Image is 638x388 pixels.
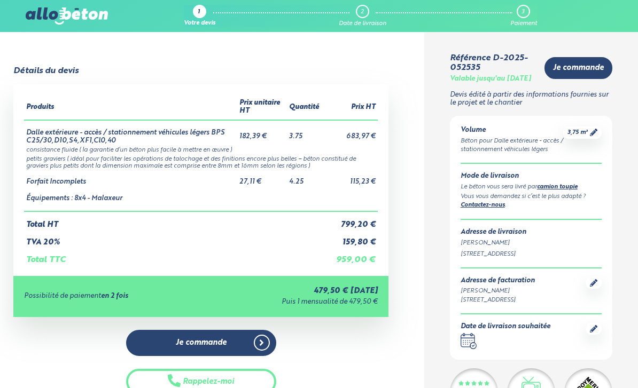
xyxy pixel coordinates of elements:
[237,95,287,120] th: Prix unitaire HT
[361,9,364,15] div: 2
[101,292,128,299] strong: en 2 fois
[461,296,535,305] div: [STREET_ADDRESS]
[461,137,564,155] div: Béton pour Dalle extérieure - accès / stationnement véhicules légers
[543,346,626,376] iframe: Help widget launcher
[237,170,287,186] td: 27,11 €
[522,9,524,15] div: 3
[176,338,227,347] span: Je commande
[24,247,327,265] td: Total TTC
[450,91,613,107] p: Devis édité à partir des informations fournies sur le projet et le chantier
[126,330,276,356] a: Je commande
[461,172,602,180] div: Mode de livraison
[461,323,550,331] div: Date de livraison souhaitée
[461,250,602,259] div: [STREET_ADDRESS]
[327,170,378,186] td: 115,23 €
[208,298,378,306] div: Puis 1 mensualité de 479,50 €
[327,95,378,120] th: Prix HT
[450,75,531,83] div: Valable jusqu'au [DATE]
[339,20,386,27] div: Date de livraison
[24,292,208,300] div: Possibilité de paiement
[24,186,237,212] td: Équipements : 8x4 - Malaxeur
[544,57,612,79] a: Je commande
[26,7,108,25] img: allobéton
[208,287,378,296] div: 479,50 € [DATE]
[537,184,578,190] a: camion toupie
[461,277,535,285] div: Adresse de facturation
[510,5,537,27] a: 3 Paiement
[24,154,378,170] td: petits graviers ( idéal pour faciliter les opérations de talochage et des finitions encore plus b...
[184,5,215,27] a: 1 Votre devis
[237,120,287,145] td: 182,39 €
[24,145,378,154] td: consistance fluide ( la garantie d’un béton plus facile à mettre en œuvre )
[327,211,378,229] td: 799,20 €
[327,229,378,247] td: 159,80 €
[287,95,326,120] th: Quantité
[461,239,602,248] div: [PERSON_NAME]
[461,228,602,236] div: Adresse de livraison
[461,126,564,134] div: Volume
[24,229,327,247] td: TVA 20%
[450,53,536,73] div: Référence D-2025-052535
[461,183,602,192] div: Le béton vous sera livré par
[327,120,378,145] td: 683,97 €
[24,95,237,120] th: Produits
[461,287,535,296] div: [PERSON_NAME]
[461,192,602,211] div: Vous vous demandez si c’est le plus adapté ? .
[510,20,537,27] div: Paiement
[24,170,237,186] td: Forfait Incomplets
[198,9,200,16] div: 1
[184,20,215,27] div: Votre devis
[553,64,604,73] span: Je commande
[13,66,79,76] div: Détails du devis
[287,120,326,145] td: 3.75
[24,211,327,229] td: Total HT
[287,170,326,186] td: 4.25
[339,5,386,27] a: 2 Date de livraison
[461,202,505,208] a: Contactez-nous
[24,120,237,145] td: Dalle extérieure - accès / stationnement véhicules légers BPS C25/30,D10,S4,XF1,Cl0,40
[327,247,378,265] td: 959,00 €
